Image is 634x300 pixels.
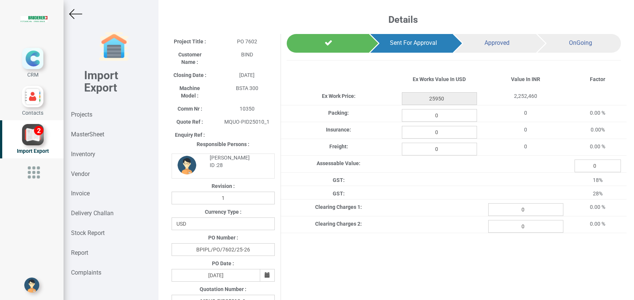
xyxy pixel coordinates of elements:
[176,118,203,126] label: Quote Ref :
[17,148,49,154] span: Import Export
[224,119,270,125] span: MQUO-PID25010_1
[71,190,90,197] strong: Invoice
[172,84,208,99] label: Machine Model :
[329,143,348,150] label: Freight:
[236,85,258,91] span: BSTA 300
[590,221,605,227] span: 0.00 %
[514,93,537,99] span: 2,252,460
[511,75,540,83] label: Value In INR
[328,109,349,117] label: Packing:
[84,69,118,94] b: Import Export
[241,52,253,58] span: BIND
[569,39,592,46] span: OnGoing
[204,154,269,169] div: [PERSON_NAME] ID :
[593,177,603,183] span: 18%
[413,75,466,83] label: Ex Works Value In USD
[71,249,88,256] strong: Report
[590,75,605,83] label: Factor
[590,143,605,149] span: 0.00 %
[71,131,104,138] strong: MasterSheet
[71,151,95,158] strong: Inventory
[174,38,206,45] label: Project Title :
[22,110,43,116] span: Contacts
[71,111,92,118] strong: Projects
[390,39,437,46] span: Sent For Approval
[173,71,206,79] label: Closing Date :
[524,110,527,116] span: 0
[593,191,603,197] span: 28%
[217,162,223,168] strong: 28
[71,210,114,217] strong: Delivery Challan
[326,126,351,133] label: Insurance:
[172,192,275,204] input: Revision
[197,140,249,148] label: Responsible Persons :
[590,110,605,116] span: 0.00 %
[99,32,129,62] img: garage-closed.png
[212,182,235,190] label: Revision :
[34,126,43,135] div: 2
[590,204,605,210] span: 0.00 %
[317,160,360,167] label: Assessable Value:
[524,127,527,133] span: 0
[240,106,255,112] span: 10350
[322,92,356,100] label: Ex Work Price:
[200,285,246,293] label: Quotation Number :
[71,269,101,276] strong: Complaints
[524,143,527,149] span: 0
[315,203,362,211] label: Clearing Charges 1:
[71,170,90,177] strong: Vendor
[315,220,362,228] label: Clearing Charges 2:
[205,208,241,216] label: Currency Type :
[239,72,255,78] span: [DATE]
[333,176,345,184] label: GST:
[175,131,205,139] label: Enquiry Ref :
[484,39,510,46] span: Approved
[71,229,105,236] strong: Stock Report
[208,234,238,241] label: PO Number :
[178,105,202,112] label: Comm Nr :
[27,72,39,78] span: CRM
[212,260,234,267] label: PO Date :
[178,156,196,174] img: DP
[172,243,275,256] input: PO Number
[591,127,605,133] span: 0.00%
[333,190,345,197] label: GST:
[172,51,208,66] label: Customer Name :
[237,38,257,44] span: PO 7602
[388,14,418,25] b: Details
